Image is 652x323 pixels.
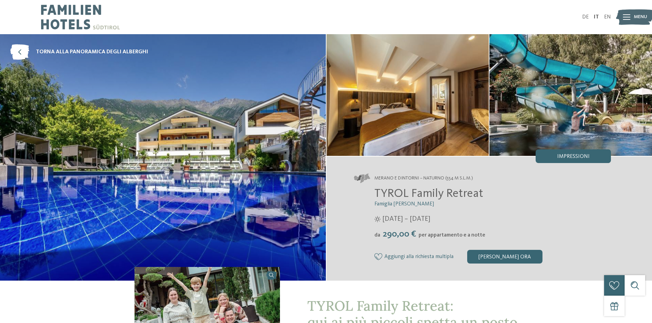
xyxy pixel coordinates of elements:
[467,250,542,264] div: [PERSON_NAME] ora
[327,34,489,156] img: Un family hotel a Naturno di gran classe
[381,230,418,239] span: 290,00 €
[582,14,589,20] a: DE
[419,232,485,238] span: per appartamento e a notte
[384,254,453,260] span: Aggiungi alla richiesta multipla
[489,34,652,156] img: Un family hotel a Naturno di gran classe
[382,214,430,224] span: [DATE] – [DATE]
[374,216,381,222] i: Orari d'apertura estate
[594,14,599,20] a: IT
[604,14,611,20] a: EN
[634,14,647,21] span: Menu
[36,48,148,56] span: torna alla panoramica degli alberghi
[374,188,483,200] span: TYROL Family Retreat
[374,201,434,207] span: Famiglia [PERSON_NAME]
[10,44,148,60] a: torna alla panoramica degli alberghi
[374,232,380,238] span: da
[557,154,590,159] span: Impressioni
[374,175,473,182] span: Merano e dintorni – Naturno (554 m s.l.m.)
